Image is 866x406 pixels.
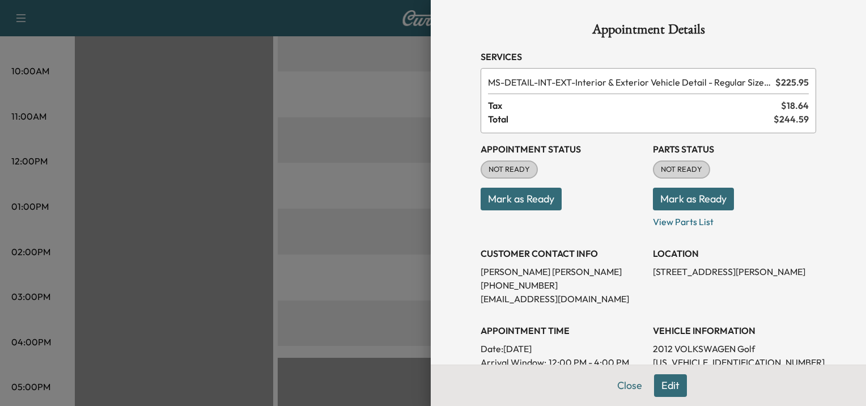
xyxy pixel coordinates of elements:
h3: CUSTOMER CONTACT INFO [481,247,644,260]
span: Interior & Exterior Vehicle Detail - Regular Size Vehicle [488,75,771,89]
button: Mark as Ready [653,188,734,210]
p: 2012 VOLKSWAGEN Golf [653,342,816,356]
h3: LOCATION [653,247,816,260]
span: 12:00 PM - 4:00 PM [549,356,629,369]
p: [STREET_ADDRESS][PERSON_NAME] [653,265,816,278]
h3: VEHICLE INFORMATION [653,324,816,337]
span: NOT READY [482,164,537,175]
h1: Appointment Details [481,23,816,41]
p: [PHONE_NUMBER] [481,278,644,292]
button: Close [610,374,649,397]
p: [PERSON_NAME] [PERSON_NAME] [481,265,644,278]
h3: Services [481,50,816,64]
span: NOT READY [654,164,709,175]
p: [US_VEHICLE_IDENTIFICATION_NUMBER] [653,356,816,369]
span: $ 18.64 [781,99,809,112]
button: Mark as Ready [481,188,562,210]
span: $ 244.59 [774,112,809,126]
span: Tax [488,99,781,112]
p: Date: [DATE] [481,342,644,356]
button: Edit [654,374,687,397]
p: View Parts List [653,210,816,229]
p: [EMAIL_ADDRESS][DOMAIN_NAME] [481,292,644,306]
span: $ 225.95 [775,75,809,89]
p: Arrival Window: [481,356,644,369]
span: Total [488,112,774,126]
h3: Parts Status [653,142,816,156]
h3: Appointment Status [481,142,644,156]
h3: APPOINTMENT TIME [481,324,644,337]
